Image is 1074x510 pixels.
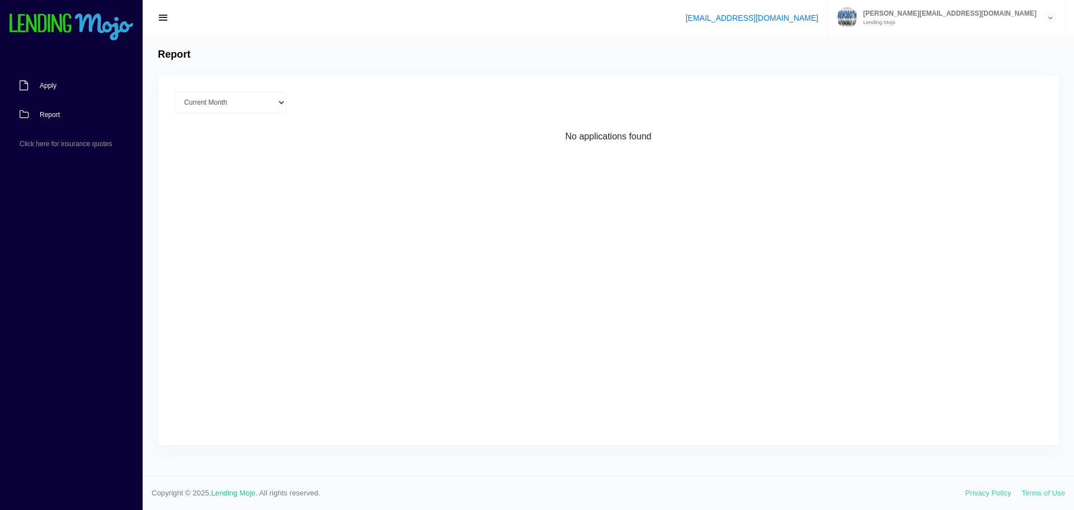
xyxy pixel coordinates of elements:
[1021,489,1065,497] a: Terms of Use
[158,49,190,61] h4: Report
[837,7,858,28] img: Profile image
[152,488,965,499] span: Copyright © 2025. . All rights reserved.
[686,13,818,22] a: [EMAIL_ADDRESS][DOMAIN_NAME]
[8,13,134,41] img: logo-small.png
[40,82,56,89] span: Apply
[211,489,256,497] a: Lending Mojo
[175,130,1042,143] div: No applications found
[20,141,112,147] span: Click here for insurance quotes
[858,20,1037,25] small: Lending Mojo
[858,10,1037,17] span: [PERSON_NAME][EMAIL_ADDRESS][DOMAIN_NAME]
[965,489,1011,497] a: Privacy Policy
[40,111,60,118] span: Report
